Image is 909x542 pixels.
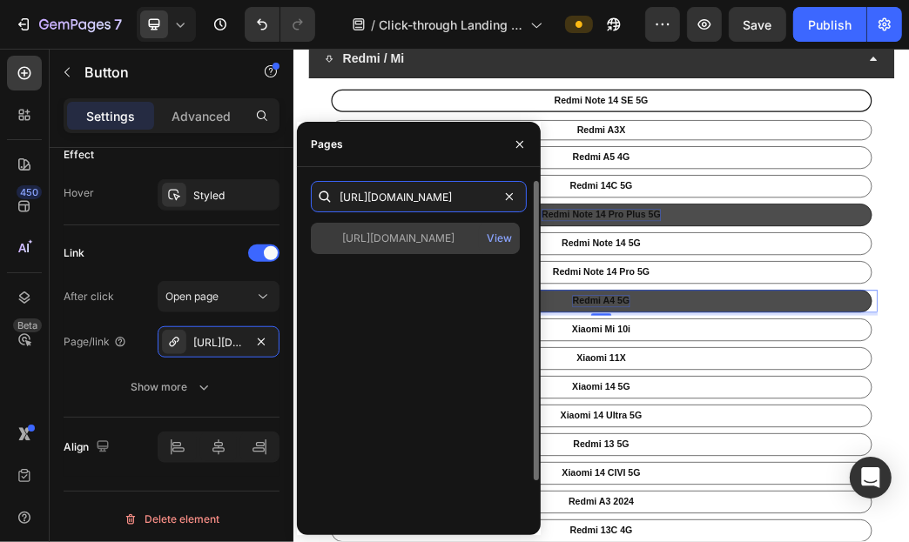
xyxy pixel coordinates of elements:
[421,272,623,292] p: Redmi Note 14 Pro Plus 5G
[64,289,114,304] div: After click
[481,129,563,149] div: Rich Text Editor. Editing area: main
[379,16,523,34] span: Click-through Landing Page - [DATE] 21:40:47
[64,147,94,163] div: Effect
[311,181,527,212] input: Insert link or search
[342,231,454,246] div: [URL][DOMAIN_NAME]
[64,436,113,459] div: Align
[193,188,275,204] div: Styled
[7,7,130,42] button: 7
[64,245,84,261] div: Link
[17,185,42,199] div: 450
[75,385,114,401] div: Button
[245,7,315,42] div: Undo/Redo
[469,224,576,244] div: Rich Text Editor. Editing area: main
[371,16,375,34] span: /
[86,107,135,125] p: Settings
[850,457,892,499] div: Open Intercom Messenger
[474,175,570,195] p: Redmi A5 4G
[64,185,94,201] div: Hover
[165,290,219,303] span: Open page
[474,418,570,438] div: Rich Text Editor. Editing area: main
[793,7,866,42] button: Publish
[474,418,570,438] p: Redmi A4 5G
[744,17,772,32] span: Save
[729,7,786,42] button: Save
[469,224,576,244] p: Redmi 14C 5G
[473,467,572,487] p: Xiaomi Mi 10i
[64,505,279,533] button: Delete element
[84,62,232,83] p: Button
[481,516,564,536] p: Xiaomi 11X
[193,335,244,351] div: [URL][DOMAIN_NAME]
[455,321,589,341] p: Redmi Note 14 5G
[131,378,212,396] div: Show more
[442,78,602,98] p: Redmi Note 14 SE 5G
[481,129,563,149] p: Redmi A3X
[311,137,343,152] div: Pages
[158,281,279,312] button: Open page
[474,175,570,195] div: Rich Text Editor. Editing area: main
[172,107,231,125] p: Advanced
[124,509,219,530] div: Delete element
[487,231,512,246] div: View
[114,14,122,35] p: 7
[421,272,623,292] div: Rich Text Editor. Editing area: main
[64,334,127,350] div: Page/link
[13,318,42,332] div: Beta
[808,16,852,34] div: Publish
[293,49,909,542] iframe: Design area
[440,370,604,390] p: Redmi Note 14 Pro 5G
[64,371,279,403] button: Show more
[486,226,513,251] button: View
